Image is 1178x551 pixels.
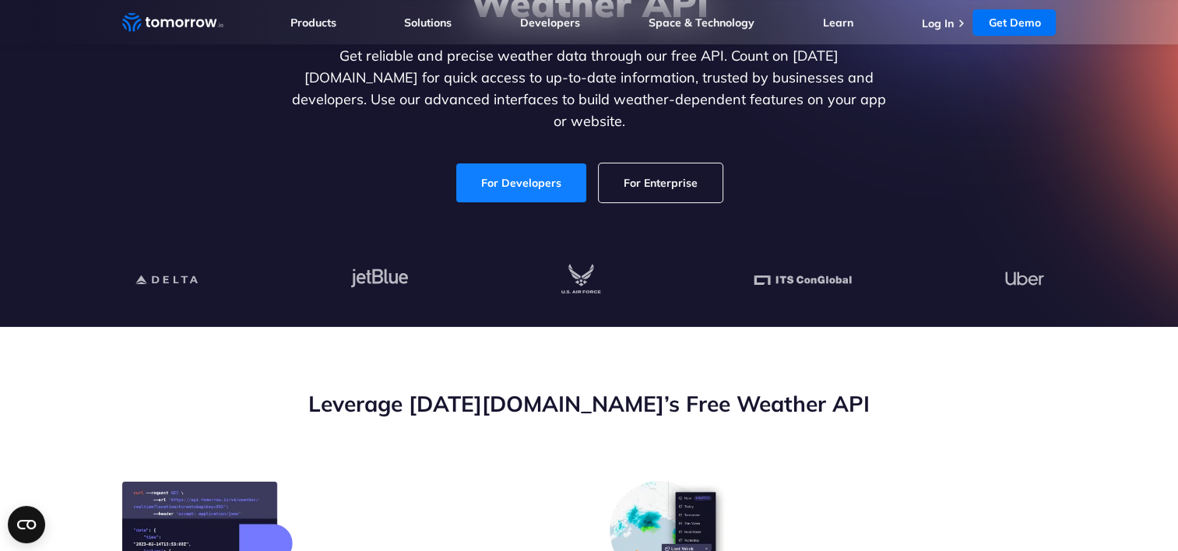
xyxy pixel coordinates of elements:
p: Get reliable and precise weather data through our free API. Count on [DATE][DOMAIN_NAME] for quic... [289,45,890,132]
a: Log In [921,16,953,30]
a: Products [290,16,336,30]
a: Learn [823,16,853,30]
button: Open CMP widget [8,506,45,543]
a: Solutions [404,16,452,30]
a: For Developers [456,163,586,202]
a: Space & Technology [649,16,754,30]
a: For Enterprise [599,163,723,202]
a: Get Demo [972,9,1056,36]
a: Home link [122,11,223,34]
a: Developers [520,16,580,30]
h2: Leverage [DATE][DOMAIN_NAME]’s Free Weather API [122,389,1057,419]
